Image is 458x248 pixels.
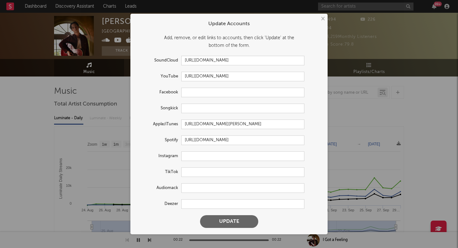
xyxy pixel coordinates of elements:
[137,136,181,144] label: Spotify
[137,57,181,64] label: SoundCloud
[137,73,181,80] label: YouTube
[137,168,181,176] label: TikTok
[200,215,258,228] button: Update
[137,34,321,49] div: Add, remove, or edit links to accounts, then click 'Update' at the bottom of the form.
[137,20,321,28] div: Update Accounts
[137,200,181,208] label: Deezer
[137,152,181,160] label: Instagram
[137,184,181,192] label: Audiomack
[137,89,181,96] label: Facebook
[137,105,181,112] label: Songkick
[137,120,181,128] label: Apple/iTunes
[319,15,326,22] button: ×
